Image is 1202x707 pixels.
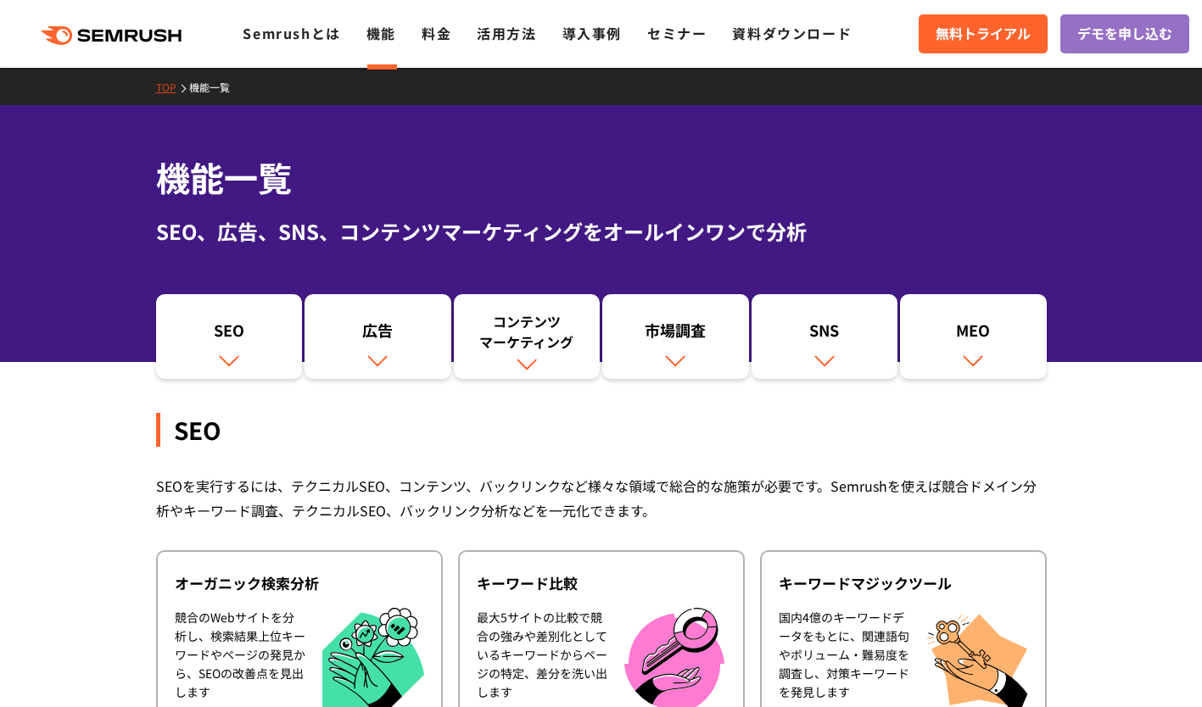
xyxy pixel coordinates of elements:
[175,573,424,593] div: オーガニック検索分析
[611,320,741,348] div: 市場調査
[779,573,1028,593] div: キーワードマジックツール
[156,294,303,379] a: SEO
[1051,641,1183,688] iframe: Help widget launcher
[936,23,1031,45] span: 無料トライアル
[1060,14,1189,53] a: デモを申し込む
[305,294,451,379] a: 広告
[647,23,707,43] a: セミナー
[156,153,1047,203] h1: 機能一覧
[156,413,1047,447] div: SEO
[156,216,1047,247] div: SEO、広告、SNS、コンテンツマーケティングをオールインワンで分析
[602,294,749,379] a: 市場調査
[189,80,243,94] a: 機能一覧
[1077,23,1172,45] span: デモを申し込む
[752,294,898,379] a: SNS
[908,320,1038,348] div: MEO
[165,320,294,348] div: SEO
[919,14,1048,53] a: 無料トライアル
[477,23,536,43] a: 活用方法
[422,23,451,43] a: 料金
[243,23,340,43] a: Semrushとは
[313,320,443,348] div: 広告
[366,23,396,43] a: 機能
[900,294,1047,379] a: MEO
[732,23,852,43] a: 資料ダウンロード
[454,294,601,379] a: コンテンツマーケティング
[760,320,890,348] div: SNS
[462,311,592,352] div: コンテンツ マーケティング
[562,23,622,43] a: 導入事例
[156,474,1047,523] div: SEOを実行するには、テクニカルSEO、コンテンツ、バックリンクなど様々な領域で総合的な施策が必要です。Semrushを使えば競合ドメイン分析やキーワード調査、テクニカルSEO、バックリンク分析...
[156,80,189,94] a: TOP
[477,573,726,593] div: キーワード比較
